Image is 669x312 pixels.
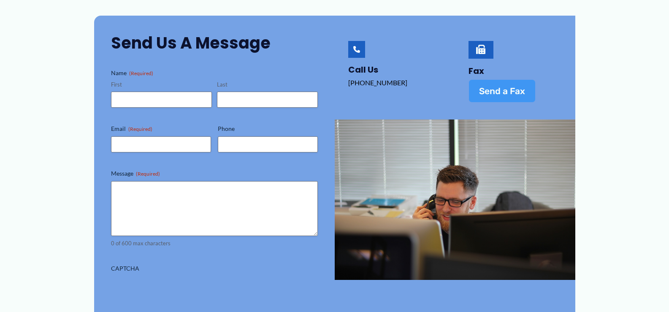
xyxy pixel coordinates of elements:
[469,66,558,76] h4: Fax
[136,171,160,177] span: (Required)
[348,64,378,76] a: Call Us
[479,87,525,95] span: Send a Fax
[111,276,239,309] iframe: reCAPTCHA
[335,119,575,280] img: man talking on the phone behind a computer screen
[111,81,212,89] label: First
[218,125,318,133] label: Phone
[111,169,318,178] label: Message
[348,41,365,58] a: Call Us
[129,70,153,76] span: (Required)
[128,126,152,132] span: (Required)
[111,264,318,273] label: CAPTCHA
[348,76,438,89] p: [PHONE_NUMBER]‬‬
[469,79,536,103] a: Send a Fax
[217,81,318,89] label: Last
[111,69,153,77] legend: Name
[111,239,318,247] div: 0 of 600 max characters
[111,125,211,133] label: Email
[111,33,318,53] h2: Send Us a Message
